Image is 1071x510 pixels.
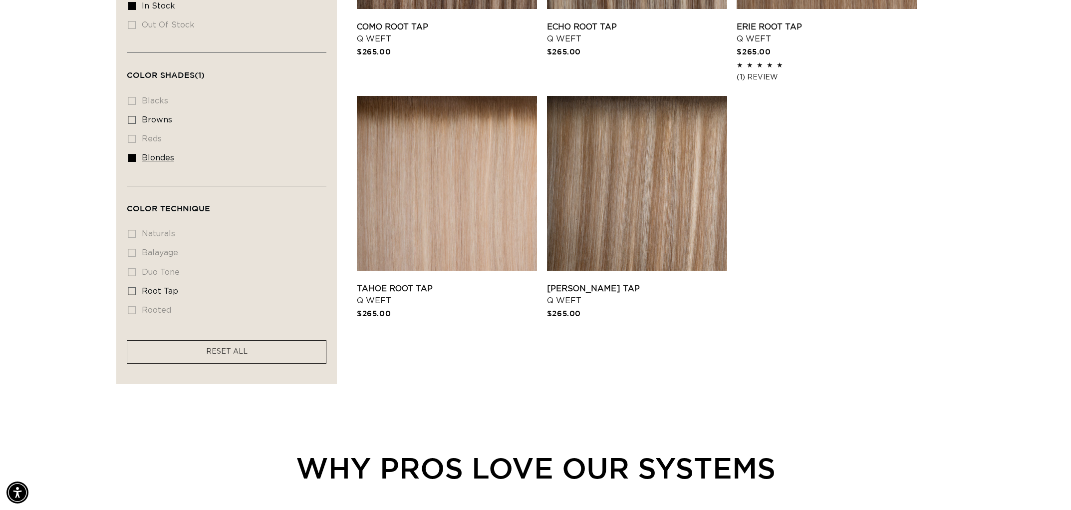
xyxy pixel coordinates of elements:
[142,154,174,162] span: blondes
[206,348,248,355] span: RESET ALL
[142,116,172,124] span: browns
[195,70,205,79] span: (1)
[1021,462,1071,510] iframe: Chat Widget
[737,21,917,45] a: Erie Root Tap Q Weft
[547,21,727,45] a: Echo Root Tap Q Weft
[142,287,178,295] span: root tap
[116,446,955,490] div: WHY PROS LOVE OUR SYSTEMS
[127,186,326,222] summary: Color Technique (0 selected)
[127,70,205,79] span: Color Shades
[206,346,248,358] a: RESET ALL
[547,283,727,307] a: [PERSON_NAME] Tap Q Weft
[357,21,537,45] a: Como Root Tap Q Weft
[127,53,326,89] summary: Color Shades (1 selected)
[142,2,175,10] span: In stock
[6,482,28,504] div: Accessibility Menu
[357,283,537,307] a: Tahoe Root Tap Q Weft
[127,204,210,213] span: Color Technique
